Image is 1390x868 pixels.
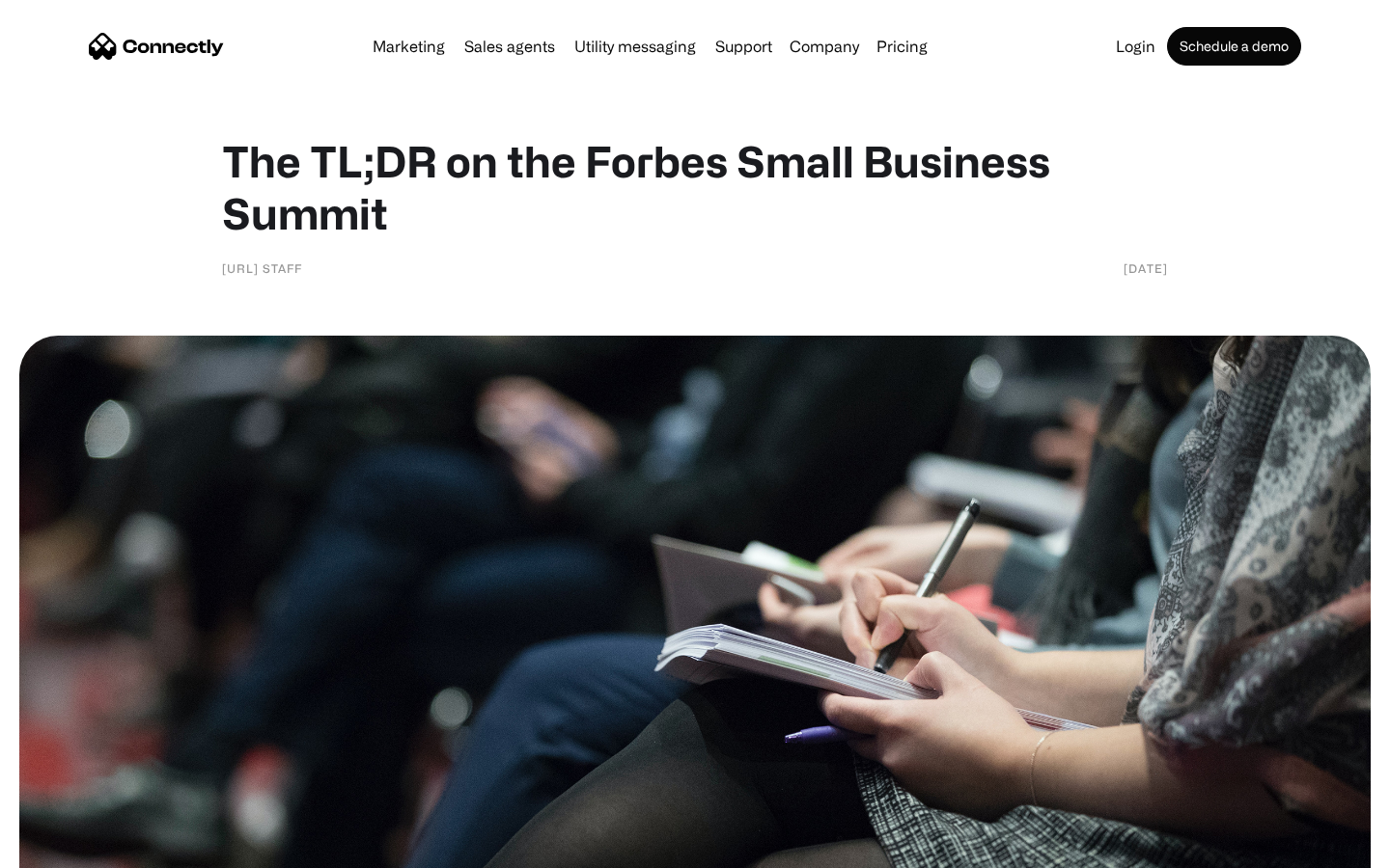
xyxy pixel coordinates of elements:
[89,32,224,61] a: home
[1108,39,1163,54] a: Login
[222,258,302,278] div: [URL] Staff
[1167,27,1301,66] a: Schedule a demo
[790,33,859,60] div: Company
[19,834,116,861] aside: Language selected: English
[1124,258,1168,278] div: [DATE]
[222,135,1168,239] h1: The TL;DR on the Forbes Small Business Summit
[457,39,563,54] a: Sales agents
[365,39,453,54] a: Marketing
[869,39,935,54] a: Pricing
[39,834,116,861] ul: Language list
[567,39,704,54] a: Utility messaging
[784,33,865,60] div: Company
[708,39,780,54] a: Support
